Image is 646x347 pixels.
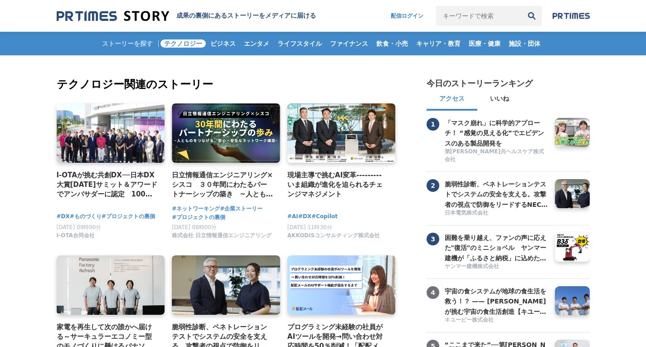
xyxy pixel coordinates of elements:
a: I-OTA合同会社 [57,235,95,241]
a: AKKODiSコンサルティング株式会社 [287,235,380,241]
a: ビジネス [207,32,239,55]
button: アクセス [427,89,477,111]
span: 施設・団体 [505,39,544,48]
a: #DX [57,212,70,221]
span: ファイナンス [326,39,372,48]
h2: 今日のストーリーランキング [427,78,533,89]
span: [DATE] 11時30分 [287,224,332,230]
button: 検索 [522,6,542,26]
span: テクノロジー [160,39,206,48]
a: #ものづくり [70,212,102,221]
a: 成果の裏側にあるストーリーをメディアに届ける 成果の裏側にあるストーリーをメディアに届ける [57,10,316,22]
a: #プロジェクトの裏側 [102,212,155,221]
h3: 「マスク崩れ」に科学的アプローチ！ “感覚の見える化”でエビデンスのある製品開発を [445,118,548,148]
h3: 脆弱性診断、ペネトレーションテストでシステムの安全を支える。攻撃者の視点で防御をリードするNECの「リスクハンティングチーム」 [445,179,548,210]
span: エンタメ [240,39,273,48]
span: I-OTA合同会社 [57,232,95,239]
a: 困難を乗り越え、ファンの声に応えた"復活"のミニショベル ヤンマー建機が「ふるさと納税」に込めた、ものづくりへの誇りと地域への想い [445,233,548,262]
span: キャリア・教育 [413,39,464,48]
span: 飲食・小売 [373,39,412,48]
span: 日本電気株式会社 [445,209,488,217]
a: 配信ログイン [382,6,432,26]
a: 第[PERSON_NAME]共ヘルスケア株式会社 [445,148,548,164]
a: 医療・健康 [465,32,504,55]
input: キーワードで検索 [436,6,522,26]
a: 現場主導で挑むAI変革---------いま組織が進化を迫られるチェンジマネジメント [287,170,389,200]
a: 宇宙の食システムが地球の食生活を救う！？ —— [PERSON_NAME]が挑む宇宙の食生活創造【キユーピー ミライ研究員】 [445,286,548,315]
h3: 困難を乗り越え、ファンの声に応えた"復活"のミニショベル ヤンマー建機が「ふるさと納税」に込めた、ものづくりへの誇りと地域への想い [445,233,548,263]
span: キユーピー株式会社 [445,316,494,324]
a: ライフスタイル [274,32,325,55]
a: ファイナンス [326,32,372,55]
a: キャリア・教育 [413,32,464,55]
a: 日本電気株式会社 [445,209,548,218]
a: エンタメ [240,32,273,55]
span: 医療・健康 [465,39,504,48]
button: いいね [477,89,522,111]
h1: 成果の裏側にあるストーリーをメディアに届ける [176,12,316,20]
a: #企業ストーリー [220,205,262,213]
a: 飲食・小売 [373,32,412,55]
a: 「マスク崩れ」に科学的アプローチ！ “感覚の見える化”でエビデンスのある製品開発を [445,118,548,147]
img: 成果の裏側にあるストーリーをメディアに届ける [57,10,169,22]
a: #プロジェクトの裏側 [172,213,225,222]
span: ビジネス [207,39,239,48]
span: 株式会社 日立情報通信エンジニアリング [172,232,272,239]
span: AKKODiSコンサルティング株式会社 [287,232,380,239]
a: 施設・団体 [505,32,544,55]
span: 1 [427,118,439,131]
a: #DX [298,212,311,221]
a: 脆弱性診断、ペネトレーションテストでシステムの安全を支える。攻撃者の視点で防御をリードするNECの「リスクハンティングチーム」 [445,179,548,208]
a: #Copilot [311,212,338,221]
a: ヤンマー建機株式会社 [445,263,548,271]
span: 3 [427,233,439,245]
span: 4 [427,286,439,299]
a: #AI [287,212,298,221]
span: 2 [427,179,439,192]
span: [DATE] 08時00分 [172,224,217,230]
span: [DATE] 09時00分 [57,224,102,230]
span: ライフスタイル [274,39,325,48]
h2: テクノロジー関連のストーリー [57,76,398,93]
span: 第[PERSON_NAME]共ヘルスケア株式会社 [445,148,548,163]
a: #ネットワーキング [172,205,220,213]
a: キユーピー株式会社 [445,316,548,325]
a: テクノロジー [160,32,206,55]
a: 日立情報通信エンジニアリング×シスコ ３０年間にわたるパートナーシップの築き ~人とものをつなげる、安心・安全なネットワーク構築~ [172,170,273,200]
img: prtimes [553,12,590,20]
a: I-OTAが挑む共創DX──日本DX大賞[DATE]サミット＆アワードでアンバサダーに認定 100社連携で拓く“共感される製造業DX”の新たな地平 [57,170,158,200]
span: ヤンマー建機株式会社 [445,263,499,270]
h3: 宇宙の食システムが地球の食生活を救う！？ —— [PERSON_NAME]が挑む宇宙の食生活創造【キユーピー ミライ研究員】 [445,286,548,317]
a: 株式会社 日立情報通信エンジニアリング [172,235,272,241]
